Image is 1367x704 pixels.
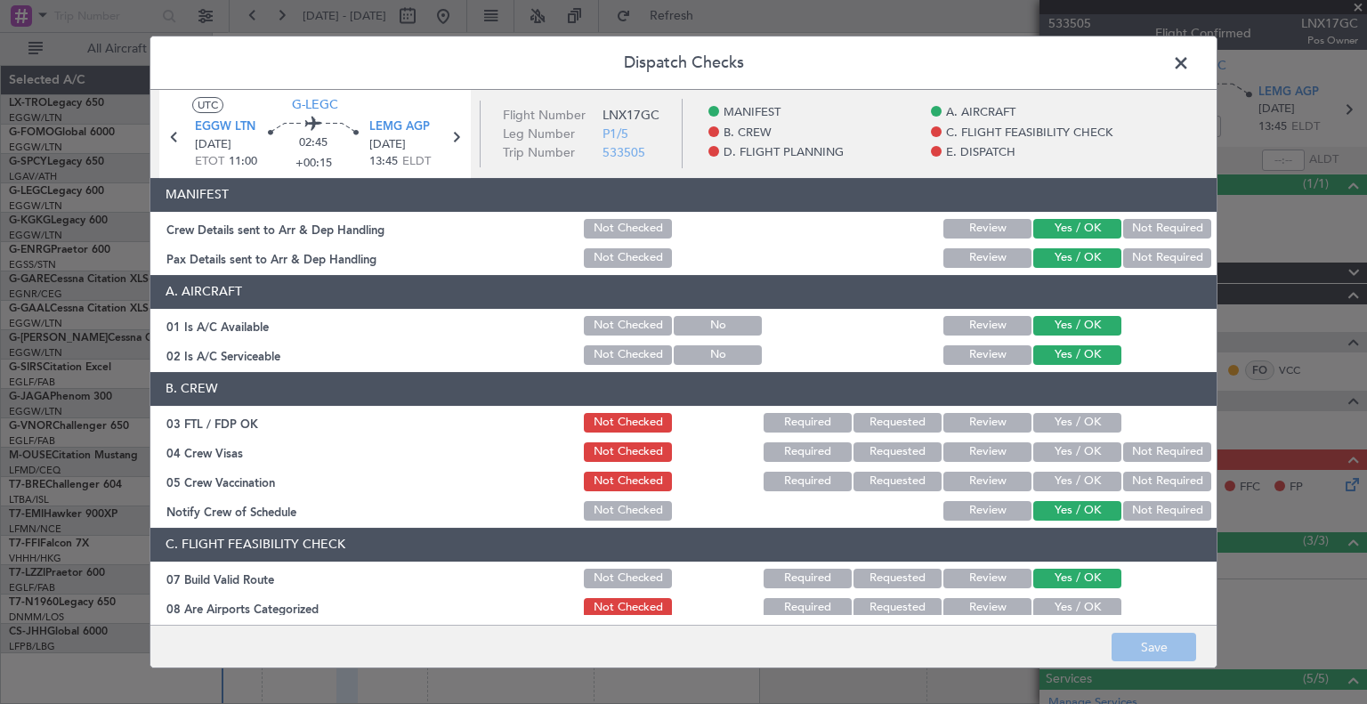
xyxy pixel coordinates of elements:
[1033,569,1121,588] button: Yes / OK
[1123,442,1211,462] button: Not Required
[150,36,1217,90] header: Dispatch Checks
[1033,219,1121,239] button: Yes / OK
[1123,219,1211,239] button: Not Required
[1033,345,1121,365] button: Yes / OK
[1033,598,1121,618] button: Yes / OK
[1123,501,1211,521] button: Not Required
[1033,501,1121,521] button: Yes / OK
[1033,442,1121,462] button: Yes / OK
[1033,472,1121,491] button: Yes / OK
[1033,316,1121,336] button: Yes / OK
[946,125,1112,142] span: C. FLIGHT FEASIBILITY CHECK
[1033,248,1121,268] button: Yes / OK
[1123,472,1211,491] button: Not Required
[1123,248,1211,268] button: Not Required
[1033,413,1121,433] button: Yes / OK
